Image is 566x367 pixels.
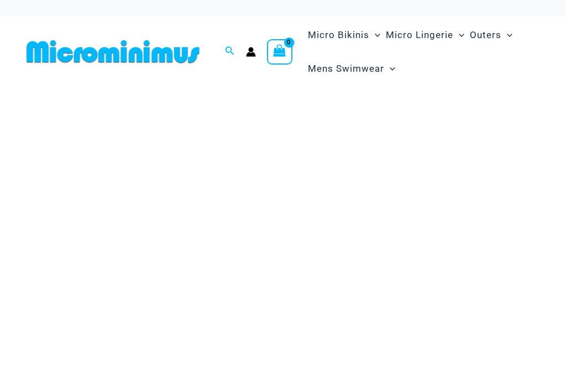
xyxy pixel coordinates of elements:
[246,47,256,57] a: Account icon link
[467,18,515,52] a: OutersMenu ToggleMenu Toggle
[384,55,395,83] span: Menu Toggle
[305,18,383,52] a: Micro BikinisMenu ToggleMenu Toggle
[22,39,204,64] img: MM SHOP LOGO FLAT
[501,21,512,49] span: Menu Toggle
[383,18,467,52] a: Micro LingerieMenu ToggleMenu Toggle
[225,45,235,58] a: Search icon link
[369,21,380,49] span: Menu Toggle
[303,17,544,87] nav: Site Navigation
[305,52,398,86] a: Mens SwimwearMenu ToggleMenu Toggle
[470,21,501,49] span: Outers
[28,99,538,272] img: Waves Breaking Ocean Bikini Pack
[267,39,292,65] a: View Shopping Cart, empty
[308,21,369,49] span: Micro Bikinis
[308,55,384,83] span: Mens Swimwear
[453,21,464,49] span: Menu Toggle
[386,21,453,49] span: Micro Lingerie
